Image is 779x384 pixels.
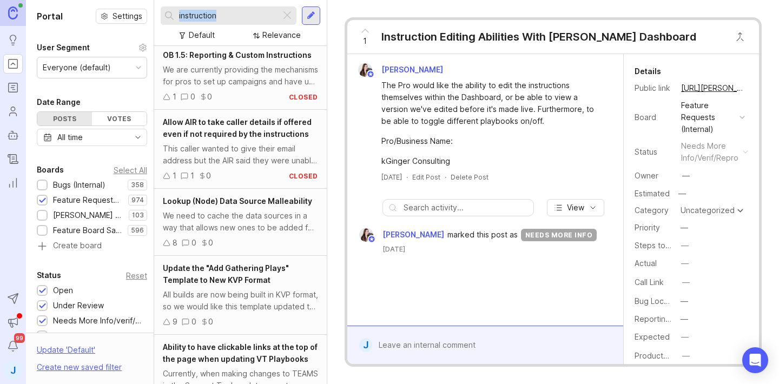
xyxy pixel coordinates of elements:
div: needs more info/verif/repro [681,140,738,164]
div: Public link [635,82,672,94]
div: — [682,350,690,362]
img: Kelsey Fisher [358,63,372,77]
div: Update ' Default ' [37,344,95,361]
a: Changelog [3,149,23,169]
div: Votes [92,112,147,125]
div: Reset [126,273,147,279]
div: Feature Board Sandbox [DATE] [53,224,122,236]
div: J [3,360,23,380]
span: Lookup (Node) Data Source Malleability [163,196,312,206]
label: Steps to Reproduce [635,241,708,250]
button: View [547,199,604,216]
label: Actual [635,259,657,268]
span: 1 [363,35,367,47]
div: — [682,170,690,182]
span: [PERSON_NAME] [381,65,443,74]
div: 0 [192,237,196,249]
div: kGinger Consulting [381,155,602,167]
div: Board [635,111,672,123]
div: — [681,222,688,234]
img: Kelsey Fisher [359,228,373,242]
div: needs more info [521,229,597,241]
div: Instruction Editing Abilities With [PERSON_NAME] Dashboard [381,29,696,44]
div: Uncategorized [681,207,735,214]
div: — [681,295,688,307]
div: Relevance [262,29,301,41]
button: Send to Autopilot [3,289,23,308]
span: 99 [14,333,25,343]
button: Call Link [679,275,693,289]
button: Actual [678,256,692,270]
div: All time [57,131,83,143]
span: Allow AIR to take caller details if offered even if not required by the instructions [163,117,312,138]
a: Users [3,102,23,121]
a: Kelsey Fisher[PERSON_NAME] [353,228,447,242]
button: Notifications [3,336,23,356]
div: — [682,276,690,288]
a: Lookup (Node) Data Source MalleabilityWe need to cache the data sources in a way that allows new ... [154,189,327,256]
div: Needs More Info/verif/repro [53,315,142,327]
span: OB 1.5: Reporting & Custom Instructions [163,50,312,59]
time: [DATE] [381,173,402,181]
div: 1 [173,91,176,103]
div: Create new saved filter [37,361,122,373]
a: Roadmaps [3,78,23,97]
button: Expected [678,330,692,344]
div: 0 [192,316,196,328]
input: Search activity... [404,202,528,214]
div: This caller wanted to give their email address but the AIR said they were unable to take a note o... [163,143,318,167]
div: Open [53,284,73,296]
div: Date Range [37,96,81,109]
a: Reporting [3,173,23,193]
div: 8 [173,237,177,249]
div: closed [289,171,318,181]
time: [DATE] [382,244,600,254]
a: Portal [3,54,23,74]
div: · [445,173,446,182]
span: Ability to have clickable links at the top of the page when updating VT Playbooks [163,342,318,363]
div: Estimated [635,190,670,197]
button: Announcements [3,313,23,332]
div: Backlog [53,330,82,342]
a: Ideas [3,30,23,50]
div: 0 [190,91,195,103]
div: — [681,257,689,269]
p: 596 [131,226,144,235]
div: — [681,313,688,325]
span: View [567,202,584,213]
a: [URL][PERSON_NAME] [678,81,748,95]
div: 0 [208,237,213,249]
span: Settings [113,11,142,22]
div: The Pro would like the ability to edit the instructions themselves within the Dashboard, or be ab... [381,80,602,127]
a: Create board [37,242,147,251]
div: 0 [208,316,213,328]
span: marked this post as [447,229,518,241]
button: ProductboardID [679,349,693,363]
a: Kelsey Fisher[PERSON_NAME] [352,63,452,77]
div: closed [289,92,318,102]
div: Feature Requests (Internal) [681,100,735,135]
div: Details [635,65,661,78]
p: 358 [131,181,144,189]
label: Call Link [635,277,664,287]
div: Status [635,146,672,158]
svg: toggle icon [129,133,147,142]
input: Search... [179,10,276,22]
div: Select All [114,167,147,173]
span: Update the "Add Gathering Plays" Template to New KVP Format [163,263,289,284]
div: J [359,338,373,352]
a: Settings [96,9,147,24]
label: Reporting Team [635,314,692,323]
div: Boards [37,163,64,176]
label: Priority [635,223,660,232]
label: Expected [635,332,670,341]
div: Category [635,204,672,216]
div: 1 [190,170,194,182]
div: 9 [173,316,177,328]
div: Posts [37,112,92,125]
div: · [406,173,408,182]
button: Steps to Reproduce [678,239,692,253]
a: OB 1.5: Reporting & Custom InstructionsWe are currently providing the mechanisms for pros to set ... [154,43,327,110]
span: [PERSON_NAME] [382,229,444,241]
div: Edit Post [412,173,440,182]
